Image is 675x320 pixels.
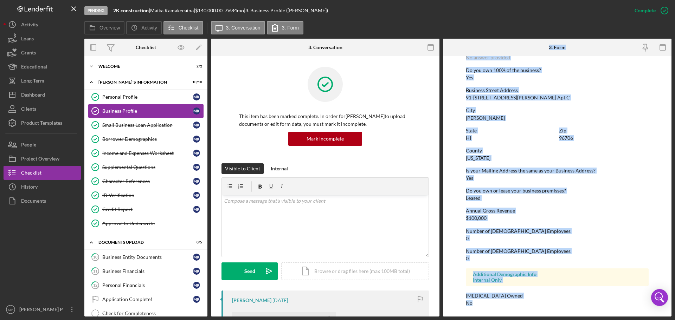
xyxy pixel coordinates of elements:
[232,298,271,303] div: [PERSON_NAME]
[466,228,649,234] div: Number of [DEMOGRAPHIC_DATA] Employees
[473,272,642,277] div: Additional Demographic Info
[88,146,204,160] a: Income and Expenses WorksheetMK
[179,25,199,31] label: Checklist
[141,25,157,31] label: Activity
[635,4,656,18] div: Complete
[84,21,124,34] button: Overview
[193,107,200,115] div: M K
[4,46,81,60] button: Grants
[150,8,195,13] div: Maika Kamakeeaina |
[193,93,200,100] div: M K
[651,289,668,306] div: Open Intercom Messenger
[193,268,200,275] div: M K
[21,194,46,210] div: Documents
[98,240,185,244] div: DOCUMENTS UPLOAD
[4,18,81,32] button: Activity
[98,64,185,68] div: WELCOME
[559,135,573,141] div: 96706
[4,194,81,208] a: Documents
[288,132,362,146] button: Mark Incomplete
[102,254,193,260] div: Business Entity Documents
[88,188,204,202] a: ID VerificationMK
[271,163,288,174] div: Internal
[102,282,193,288] div: Personal Financials
[466,188,649,194] div: Do you own or lease your business premisses?
[466,128,555,133] div: State
[466,135,471,141] div: HI
[102,207,193,212] div: Credit Report
[84,6,108,15] div: Pending
[466,215,487,221] div: $100,000
[88,174,204,188] a: Character ReferencesMK
[466,168,649,174] div: Is your Mailing Address the same as your Business Address?
[466,293,649,299] div: [MEDICAL_DATA] Owned
[99,25,120,31] label: Overview
[4,152,81,166] a: Project Overview
[21,152,59,168] div: Project Overview
[193,254,200,261] div: M K
[4,102,81,116] a: Clients
[466,115,505,121] div: [PERSON_NAME]
[195,8,225,13] div: $140,000.00
[244,8,328,13] div: | 3. Business Profile ([PERSON_NAME])
[193,136,200,143] div: M K
[21,116,62,132] div: Product Templates
[193,150,200,157] div: M K
[4,88,81,102] button: Dashboard
[4,32,81,46] button: Loans
[628,4,671,18] button: Complete
[102,268,193,274] div: Business Financials
[102,164,193,170] div: Supplemental Questions
[102,221,204,226] div: Approval to Underwrite
[211,21,265,34] button: 3. Conversation
[193,164,200,171] div: M K
[466,195,481,201] div: Leased
[98,80,185,84] div: [PERSON_NAME]'S INFORMATION
[4,116,81,130] button: Product Templates
[163,21,203,34] button: Checklist
[4,302,81,316] button: MP[PERSON_NAME] P
[8,308,13,312] text: MP
[88,292,204,306] a: Application Complete!MK
[21,102,36,118] div: Clients
[466,75,473,80] div: Yes
[113,8,150,13] div: |
[193,192,200,199] div: M K
[21,46,36,61] div: Grants
[102,108,193,114] div: Business Profile
[4,74,81,88] button: Long-Term
[93,269,97,273] tspan: 11
[93,283,97,287] tspan: 12
[466,95,570,100] div: 91-[STREET_ADDRESS][PERSON_NAME] Apt.C
[88,278,204,292] a: 12Personal FinancialsMK
[466,55,510,60] div: No answer provided
[88,118,204,132] a: Small Business Loan ApplicationMK
[466,236,469,241] div: 0
[466,300,472,306] div: No
[102,311,204,316] div: Check for Completeness
[267,21,303,34] button: 3. Form
[4,180,81,194] button: History
[559,128,649,133] div: Zip
[231,8,244,13] div: 84 mo
[473,277,642,283] div: Internal Only
[4,60,81,74] a: Educational
[21,74,44,90] div: Long-Term
[225,163,260,174] div: Visible to Client
[136,45,156,50] div: Checklist
[193,122,200,129] div: M K
[126,21,161,34] button: Activity
[21,166,41,182] div: Checklist
[88,90,204,104] a: Personal ProfileMK
[21,88,45,104] div: Dashboard
[88,202,204,216] a: Credit ReportMK
[193,206,200,213] div: M K
[282,25,299,31] label: 3. Form
[466,67,649,73] div: Do you own 100% of the business?
[88,160,204,174] a: Supplemental QuestionsMK
[226,25,261,31] label: 3. Conversation
[267,163,291,174] button: Internal
[21,18,38,33] div: Activity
